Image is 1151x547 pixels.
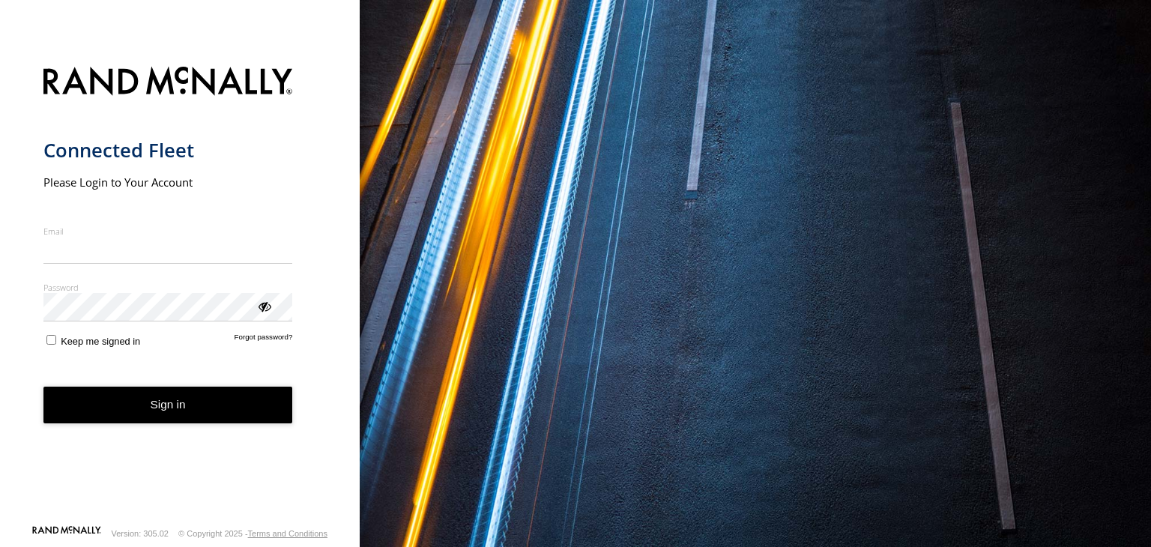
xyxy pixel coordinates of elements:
[43,282,293,293] label: Password
[43,226,293,237] label: Email
[43,64,293,102] img: Rand McNally
[235,333,293,347] a: Forgot password?
[43,387,293,423] button: Sign in
[178,529,327,538] div: © Copyright 2025 -
[248,529,327,538] a: Terms and Conditions
[32,526,101,541] a: Visit our Website
[61,336,140,347] span: Keep me signed in
[43,138,293,163] h1: Connected Fleet
[46,335,56,345] input: Keep me signed in
[43,175,293,190] h2: Please Login to Your Account
[112,529,169,538] div: Version: 305.02
[256,298,271,313] div: ViewPassword
[43,58,317,525] form: main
